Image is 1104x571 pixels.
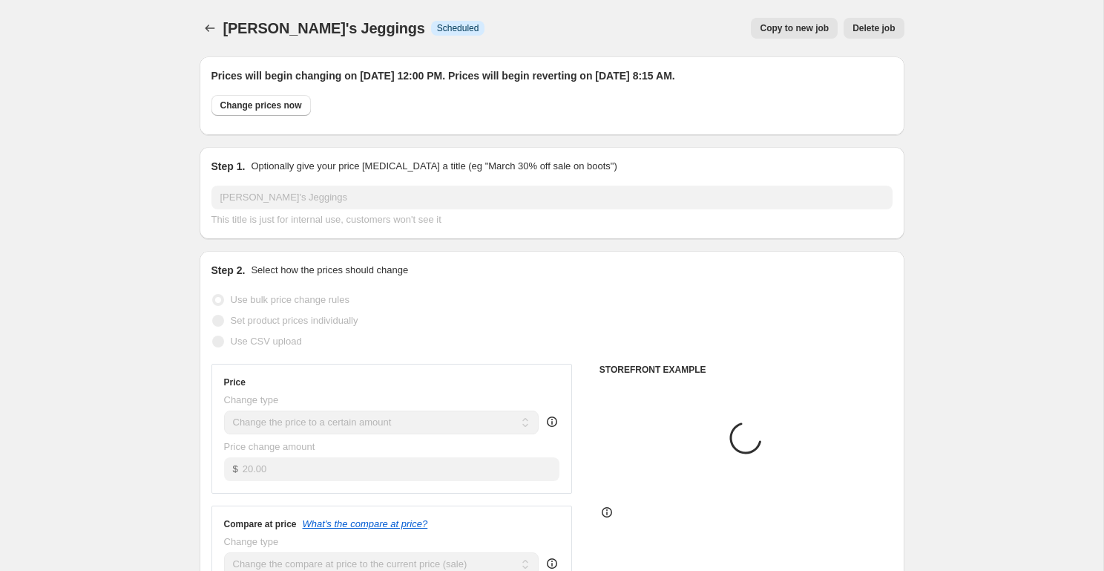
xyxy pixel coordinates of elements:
[760,22,829,34] span: Copy to new job
[224,376,246,388] h3: Price
[844,18,904,39] button: Delete job
[231,336,302,347] span: Use CSV upload
[231,315,358,326] span: Set product prices individually
[224,441,315,452] span: Price change amount
[599,364,893,376] h6: STOREFRONT EXAMPLE
[545,556,559,571] div: help
[224,394,279,405] span: Change type
[545,414,559,429] div: help
[303,518,428,529] button: What's the compare at price?
[251,263,408,278] p: Select how the prices should change
[211,68,893,83] h2: Prices will begin changing on [DATE] 12:00 PM. Prices will begin reverting on [DATE] 8:15 AM.
[211,214,441,225] span: This title is just for internal use, customers won't see it
[211,159,246,174] h2: Step 1.
[211,263,246,278] h2: Step 2.
[231,294,349,305] span: Use bulk price change rules
[223,20,425,36] span: [PERSON_NAME]'s Jeggings
[211,95,311,116] button: Change prices now
[751,18,838,39] button: Copy to new job
[437,22,479,34] span: Scheduled
[233,463,238,474] span: $
[251,159,617,174] p: Optionally give your price [MEDICAL_DATA] a title (eg "March 30% off sale on boots")
[220,99,302,111] span: Change prices now
[211,186,893,209] input: 30% off holiday sale
[200,18,220,39] button: Price change jobs
[243,457,559,481] input: 80.00
[852,22,895,34] span: Delete job
[224,536,279,547] span: Change type
[224,518,297,530] h3: Compare at price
